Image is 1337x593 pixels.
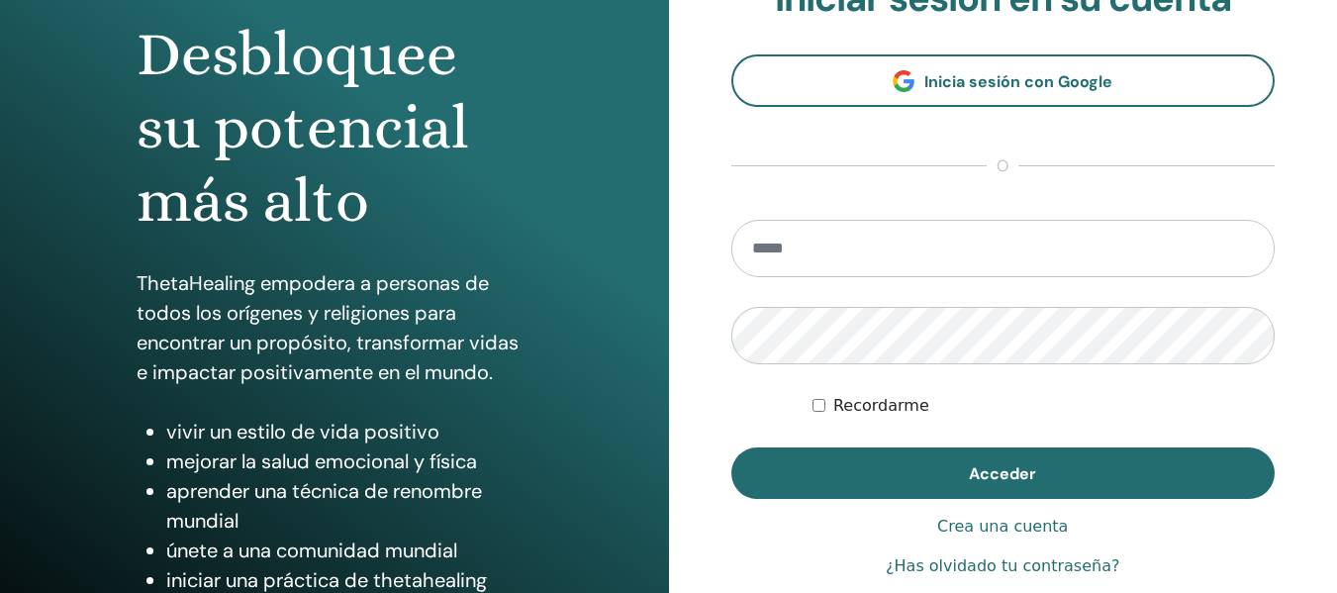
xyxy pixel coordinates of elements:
[166,476,532,536] li: aprender una técnica de renombre mundial
[924,71,1112,92] span: Inicia sesión con Google
[166,446,532,476] li: mejorar la salud emocional y física
[937,515,1068,539] a: Crea una cuenta
[812,394,1275,418] div: Mantenerme autenticado indefinidamente o hasta cerrar la sesión manualmente
[731,447,1276,499] button: Acceder
[886,554,1119,578] a: ¿Has olvidado tu contraseña?
[969,463,1036,484] span: Acceder
[137,18,532,239] h1: Desbloquee su potencial más alto
[137,268,532,387] p: ThetaHealing empodera a personas de todos los orígenes y religiones para encontrar un propósito, ...
[833,394,929,418] label: Recordarme
[166,536,532,565] li: únete a una comunidad mundial
[987,154,1018,178] span: o
[731,54,1276,107] a: Inicia sesión con Google
[166,417,532,446] li: vivir un estilo de vida positivo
